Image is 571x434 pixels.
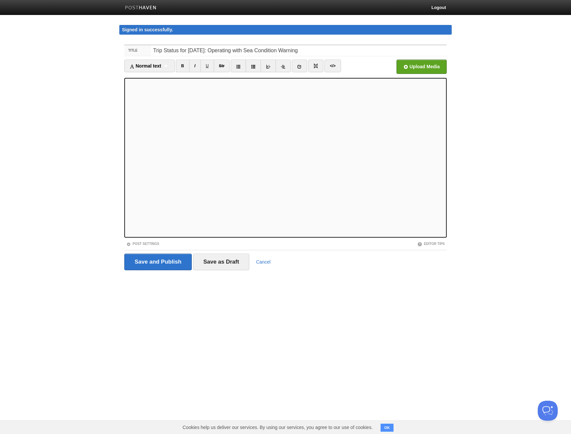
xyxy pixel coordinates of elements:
a: </> [324,60,341,72]
a: Editor Tips [417,242,445,246]
img: Posthaven-bar [125,6,157,11]
a: B [176,60,189,72]
iframe: Help Scout Beacon - Open [538,401,558,421]
button: OK [381,424,394,432]
del: Str [219,64,225,68]
img: pagebreak-icon.png [313,64,318,68]
a: Post Settings [126,242,159,246]
span: Normal text [130,63,161,69]
a: Str [214,60,230,72]
input: Save as Draft [193,254,250,270]
label: Title [124,45,151,56]
a: Cancel [256,259,271,265]
div: Signed in successfully. [119,25,452,35]
a: I [189,60,201,72]
input: Save and Publish [124,254,192,270]
a: U [200,60,214,72]
span: Cookies help us deliver our services. By using our services, you agree to our use of cookies. [176,421,379,434]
